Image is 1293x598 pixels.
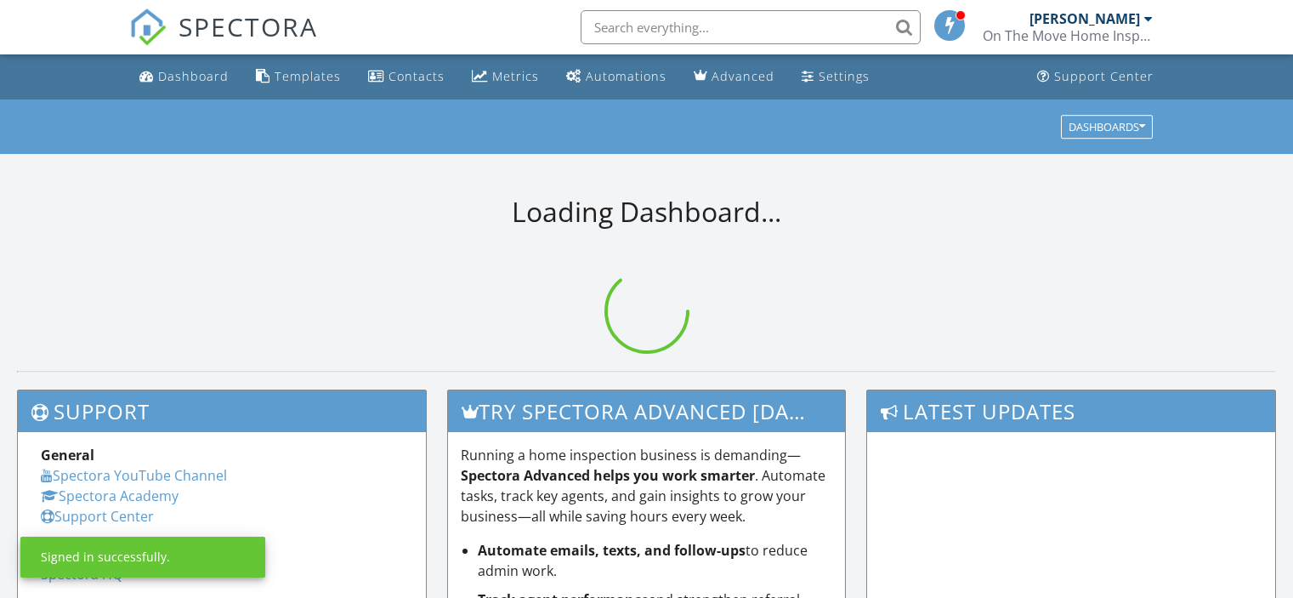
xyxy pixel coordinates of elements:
strong: Spectora Advanced helps you work smarter [461,466,755,485]
div: Support Center [1054,68,1154,84]
a: Spectora Academy [41,487,179,505]
div: Contacts [388,68,445,84]
div: [PERSON_NAME] [1029,10,1140,27]
div: Dashboard [158,68,229,84]
a: Contacts [361,61,451,93]
div: Automations [586,68,666,84]
div: Dashboards [1069,121,1145,133]
button: Dashboards [1061,115,1153,139]
p: Running a home inspection business is demanding— . Automate tasks, track key agents, and gain ins... [461,445,833,527]
a: Dashboard [133,61,235,93]
a: Spectora YouTube Channel [41,466,227,485]
a: Advanced [687,61,781,93]
h3: Try spectora advanced [DATE] [448,390,846,432]
a: Automations (Basic) [559,61,673,93]
div: On The Move Home Inspections LLC [983,27,1153,44]
a: Settings [795,61,876,93]
span: SPECTORA [179,9,318,44]
div: Signed in successfully. [41,549,170,566]
div: Templates [275,68,341,84]
strong: Automate emails, texts, and follow-ups [478,541,746,560]
h3: Latest Updates [867,390,1275,432]
h3: Support [18,390,426,432]
a: Metrics [465,61,546,93]
div: Metrics [492,68,539,84]
a: SPECTORA [129,23,318,59]
a: Support Center [1030,61,1160,93]
strong: General [41,446,94,464]
div: Advanced [712,68,774,84]
a: Templates [249,61,348,93]
li: to reduce admin work. [478,540,833,581]
img: The Best Home Inspection Software - Spectora [129,9,167,46]
input: Search everything... [581,10,921,44]
div: Settings [819,68,870,84]
a: Support Center [41,507,154,526]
